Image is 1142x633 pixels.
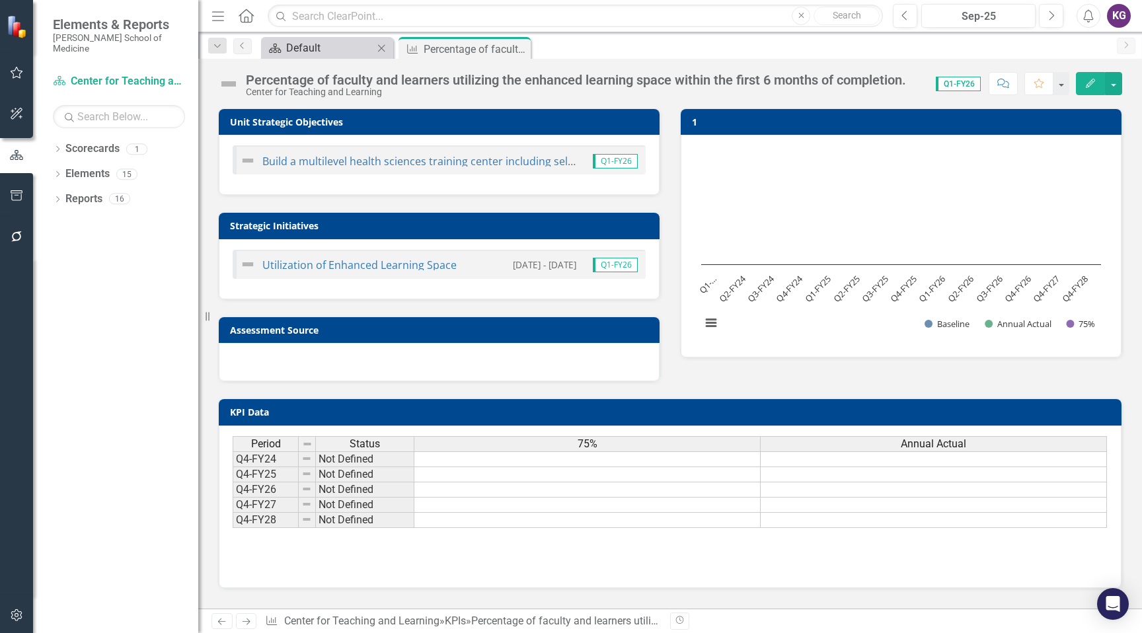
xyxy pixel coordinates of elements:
[230,325,653,335] h3: Assessment Source
[1059,273,1090,304] text: Q4-FY28
[65,167,110,182] a: Elements
[424,41,527,57] div: Percentage of faculty and learners utilizing the enhanced learning space within the first 6 month...
[316,498,414,513] td: Not Defined
[53,17,185,32] span: Elements & Reports
[593,258,638,272] span: Q1-FY26
[1030,273,1061,304] text: Q4-FY27
[814,7,880,25] button: Search
[937,318,970,330] text: Baseline
[53,32,185,54] small: [PERSON_NAME] School of Medicine
[230,407,1115,417] h3: KPI Data
[1066,318,1095,330] button: Show 75%
[233,467,299,482] td: Q4-FY25
[926,9,1031,24] div: Sep-25
[513,258,576,271] small: [DATE] - [DATE]
[116,168,137,180] div: 15
[578,438,597,450] span: 75%
[695,145,1108,344] svg: Interactive chart
[316,513,414,528] td: Not Defined
[65,192,102,207] a: Reports
[126,143,147,155] div: 1
[265,614,660,629] div: » »
[692,117,1115,127] h3: 1
[802,273,833,304] text: Q1-FY25
[697,273,720,296] text: Q1-…
[240,256,256,272] img: Not Defined
[230,117,653,127] h3: Unit Strategic Objectives
[246,73,906,87] div: Percentage of faculty and learners utilizing the enhanced learning space within the first 6 month...
[997,318,1051,330] text: Annual Actual
[316,467,414,482] td: Not Defined
[262,258,457,272] a: Utilization of Enhanced Learning Space
[240,153,256,168] img: Not Defined
[301,484,312,494] img: 8DAGhfEEPCf229AAAAAElFTkSuQmCC
[301,514,312,525] img: 8DAGhfEEPCf229AAAAAElFTkSuQmCC
[945,273,976,304] text: Q2-FY26
[5,14,30,39] img: ClearPoint Strategy
[268,5,883,28] input: Search ClearPoint...
[1079,318,1095,330] text: 75%
[316,482,414,498] td: Not Defined
[471,614,993,627] div: Percentage of faculty and learners utilizing the enhanced learning space within the first 6 month...
[593,154,638,168] span: Q1-FY26
[445,614,466,627] a: KPIs
[264,40,373,56] a: Default
[1002,273,1033,304] text: Q4-FY26
[901,438,966,450] span: Annual Actual
[774,273,806,305] text: Q4-FY24
[251,438,281,450] span: Period
[218,73,239,94] img: Not Defined
[745,273,777,305] text: Q3-FY24
[301,468,312,479] img: 8DAGhfEEPCf229AAAAAElFTkSuQmCC
[302,439,313,449] img: 8DAGhfEEPCf229AAAAAElFTkSuQmCC
[350,438,380,450] span: Status
[985,318,1051,330] button: Show Annual Actual
[1107,4,1131,28] button: KG
[53,105,185,128] input: Search Below...
[702,314,720,332] button: View chart menu, Chart
[833,10,861,20] span: Search
[973,273,1005,304] text: Q3-FY26
[109,194,130,205] div: 16
[301,453,312,464] img: 8DAGhfEEPCf229AAAAAElFTkSuQmCC
[888,273,919,304] text: Q4-FY25
[230,221,653,231] h3: Strategic Initiatives
[53,74,185,89] a: Center for Teaching and Learning
[921,4,1036,28] button: Sep-25
[284,614,439,627] a: Center for Teaching and Learning
[246,87,906,97] div: Center for Teaching and Learning
[859,273,890,304] text: Q3-FY25
[936,77,981,91] span: Q1-FY26
[233,482,299,498] td: Q4-FY26
[716,273,748,305] text: Q2-FY24
[65,141,120,157] a: Scorecards
[917,273,948,304] text: Q1-FY26
[233,451,299,467] td: Q4-FY24
[925,318,970,330] button: Show Baseline
[1097,588,1129,620] div: Open Intercom Messenger
[286,40,373,56] div: Default
[695,145,1108,344] div: Chart. Highcharts interactive chart.
[316,451,414,467] td: Not Defined
[233,513,299,528] td: Q4-FY28
[831,273,862,304] text: Q2-FY25
[233,498,299,513] td: Q4-FY27
[301,499,312,509] img: 8DAGhfEEPCf229AAAAAElFTkSuQmCC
